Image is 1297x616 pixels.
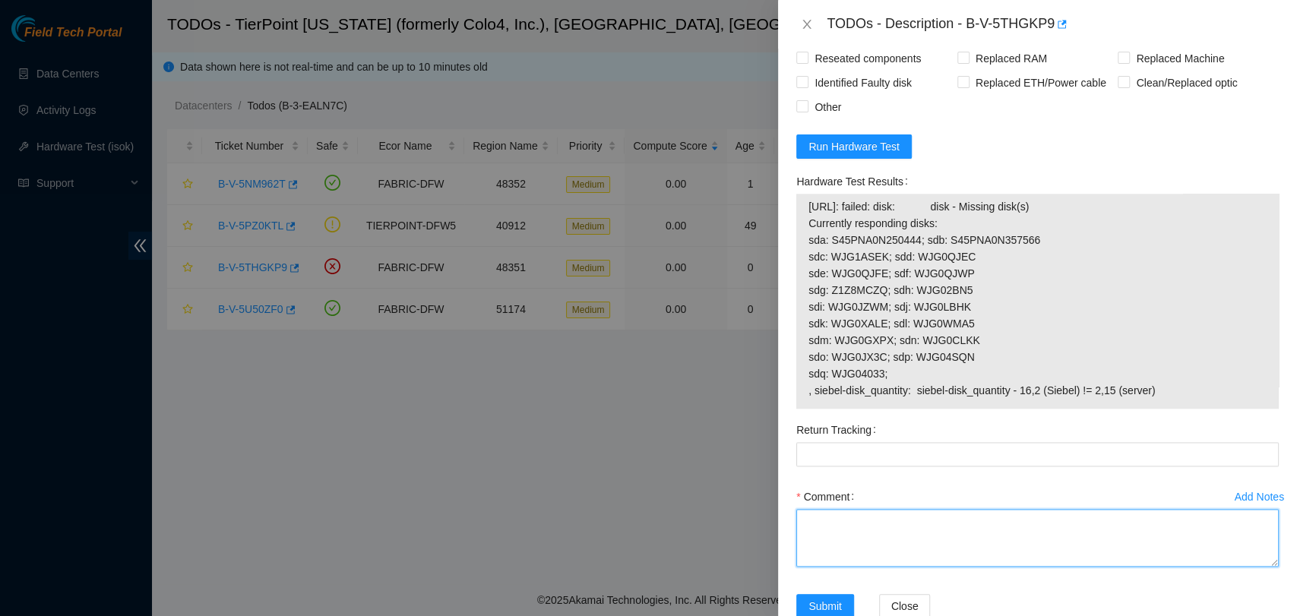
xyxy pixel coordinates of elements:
[801,18,813,30] span: close
[808,46,927,71] span: Reseated components
[796,418,882,442] label: Return Tracking
[1235,491,1284,502] div: Add Notes
[808,95,847,119] span: Other
[970,71,1112,95] span: Replaced ETH/Power cable
[1130,71,1243,95] span: Clean/Replaced optic
[808,198,1267,399] span: [URL]: failed: disk: disk - Missing disk(s) Currently responding disks: sda: S45PNA0N250444; sdb:...
[891,598,919,614] span: Close
[808,598,842,614] span: Submit
[796,509,1279,567] textarea: Comment
[808,138,900,155] span: Run Hardware Test
[827,12,1279,36] div: TODOs - Description - B-V-5THGKP9
[970,46,1053,71] span: Replaced RAM
[808,71,918,95] span: Identified Faulty disk
[1130,46,1230,71] span: Replaced Machine
[796,485,860,509] label: Comment
[796,134,912,159] button: Run Hardware Test
[796,169,913,194] label: Hardware Test Results
[1234,485,1285,509] button: Add Notes
[796,442,1279,466] input: Return Tracking
[796,17,818,32] button: Close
